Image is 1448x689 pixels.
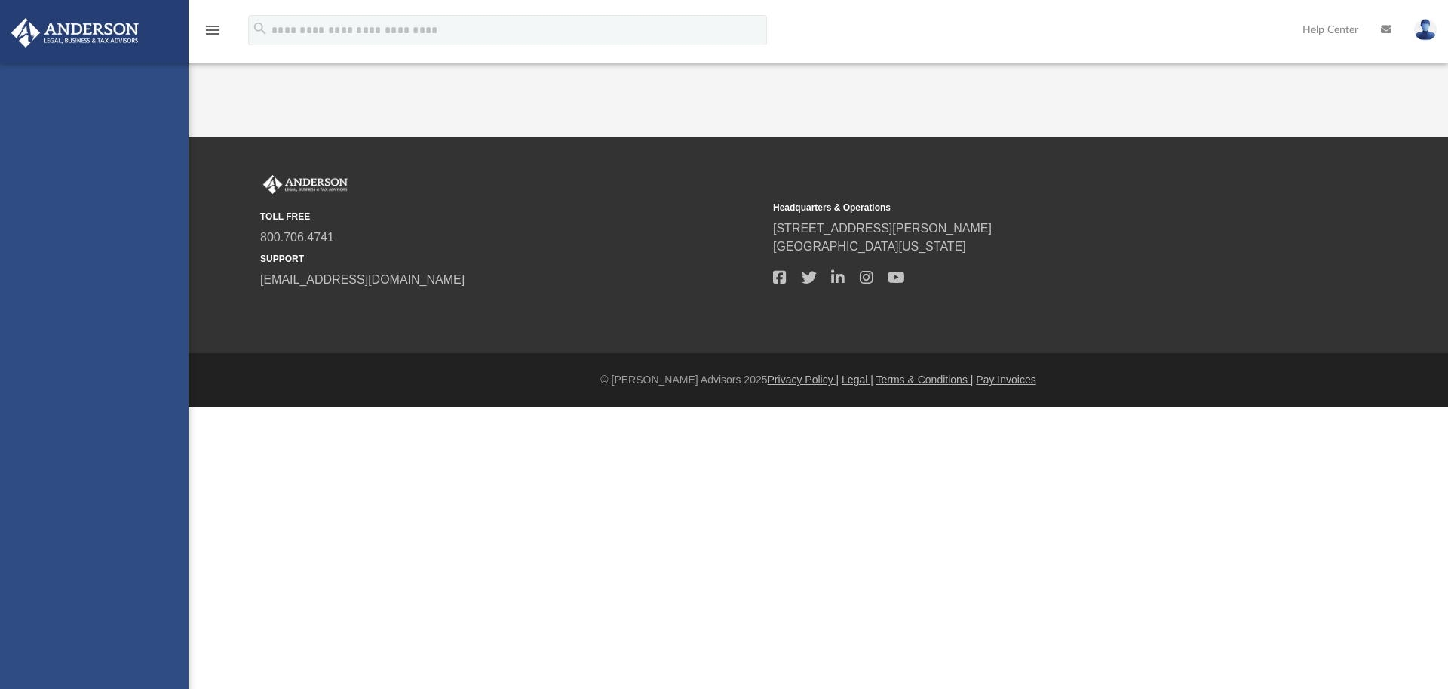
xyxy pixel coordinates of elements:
a: Terms & Conditions | [876,374,974,386]
i: search [252,20,268,37]
a: menu [204,29,222,39]
a: [STREET_ADDRESS][PERSON_NAME] [773,222,992,235]
div: © [PERSON_NAME] Advisors 2025 [189,372,1448,388]
a: [GEOGRAPHIC_DATA][US_STATE] [773,240,966,253]
small: TOLL FREE [260,210,762,223]
a: [EMAIL_ADDRESS][DOMAIN_NAME] [260,273,465,286]
img: Anderson Advisors Platinum Portal [7,18,143,48]
a: Privacy Policy | [768,374,839,386]
small: Headquarters & Operations [773,201,1275,214]
img: Anderson Advisors Platinum Portal [260,175,351,195]
a: Pay Invoices [976,374,1035,386]
small: SUPPORT [260,252,762,266]
i: menu [204,21,222,39]
img: User Pic [1414,19,1437,41]
a: Legal | [842,374,873,386]
a: 800.706.4741 [260,231,334,244]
